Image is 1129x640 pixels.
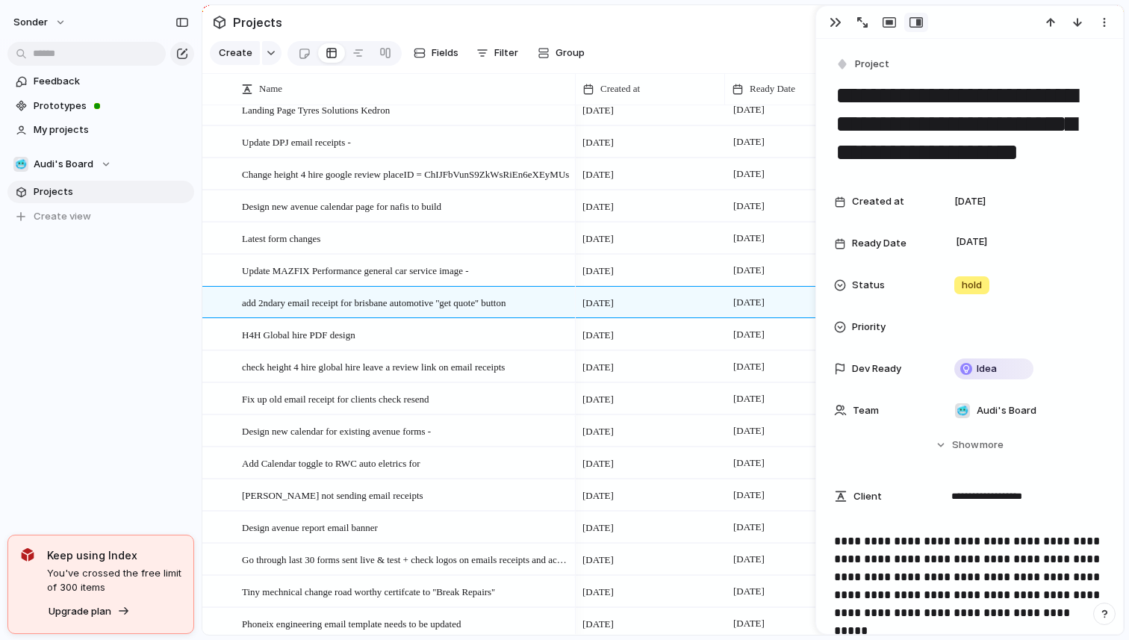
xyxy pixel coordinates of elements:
[582,424,614,439] span: [DATE]
[47,566,181,595] span: You've crossed the free limit of 300 items
[582,488,614,503] span: [DATE]
[582,296,614,311] span: [DATE]
[49,604,111,619] span: Upgrade plan
[730,326,768,344] span: [DATE]
[7,10,74,34] button: sonder
[852,320,886,335] span: Priority
[730,133,768,151] span: [DATE]
[582,553,614,568] span: [DATE]
[730,615,768,633] span: [DATE]
[7,153,194,175] button: 🥶Audi's Board
[34,184,189,199] span: Projects
[7,205,194,228] button: Create view
[47,547,181,563] span: Keep using Index
[242,582,495,600] span: Tiny mechnical change road worthy certifcate to ''Break Repairs''
[530,41,592,65] button: Group
[833,54,894,75] button: Project
[432,46,458,60] span: Fields
[977,403,1036,418] span: Audi's Board
[242,422,431,439] span: Design new calendar for existing avenue forms -
[730,454,768,472] span: [DATE]
[730,582,768,600] span: [DATE]
[600,81,640,96] span: Created at
[834,432,1105,459] button: Showmore
[242,615,461,632] span: Phoneix engineering email template needs to be updated
[13,15,48,30] span: sonder
[582,392,614,407] span: [DATE]
[242,261,469,279] span: Update MAZFIX Performance general car service image -
[259,81,282,96] span: Name
[242,358,505,375] span: check height 4 hire global hire leave a review link on email receipts
[494,46,518,60] span: Filter
[7,70,194,93] a: Feedback
[582,232,614,246] span: [DATE]
[582,521,614,535] span: [DATE]
[242,454,420,471] span: Add Calendar toggle to RWC auto eletrics for
[952,233,992,251] span: [DATE]
[582,328,614,343] span: [DATE]
[242,486,423,503] span: [PERSON_NAME] not sending email receipts
[730,261,768,279] span: [DATE]
[582,360,614,375] span: [DATE]
[730,422,768,440] span: [DATE]
[34,122,189,137] span: My projects
[242,518,378,535] span: Design avenue report email banner
[242,293,506,311] span: add 2ndary email receipt for brisbane automotive ''get quote'' button
[242,197,441,214] span: Design new avenue calendar page for nafis to build
[408,41,464,65] button: Fields
[952,438,979,453] span: Show
[582,199,614,214] span: [DATE]
[730,197,768,215] span: [DATE]
[34,99,189,114] span: Prototypes
[730,229,768,247] span: [DATE]
[556,46,585,60] span: Group
[582,617,614,632] span: [DATE]
[962,278,982,293] span: hold
[955,403,970,418] div: 🥶
[582,135,614,150] span: [DATE]
[242,101,390,118] span: Landing Page Tyres Solutions Kedron
[582,264,614,279] span: [DATE]
[852,361,901,376] span: Dev Ready
[7,119,194,141] a: My projects
[470,41,524,65] button: Filter
[977,361,997,376] span: Idea
[242,550,570,568] span: Go through last 30 forms sent live & test + check logos on emails receipts and acurate details
[852,194,904,209] span: Created at
[852,236,906,251] span: Ready Date
[853,403,879,418] span: Team
[730,390,768,408] span: [DATE]
[730,358,768,376] span: [DATE]
[242,390,429,407] span: Fix up old email receipt for clients check resend
[242,133,351,150] span: Update DPJ email receipts -
[44,601,134,622] button: Upgrade plan
[13,157,28,172] div: 🥶
[7,95,194,117] a: Prototypes
[852,278,885,293] span: Status
[242,229,320,246] span: Latest form changes
[34,74,189,89] span: Feedback
[855,57,889,72] span: Project
[750,81,795,96] span: Ready Date
[7,181,194,203] a: Projects
[34,157,93,172] span: Audi's Board
[582,585,614,600] span: [DATE]
[219,46,252,60] span: Create
[582,167,614,182] span: [DATE]
[730,101,768,119] span: [DATE]
[582,456,614,471] span: [DATE]
[730,486,768,504] span: [DATE]
[242,326,355,343] span: H4H Global hire PDF design
[582,103,614,118] span: [DATE]
[242,165,569,182] span: Change height 4 hire google review placeID = ChIJFbVunS9ZkWsRiEn6eXEyMUs
[954,194,986,209] span: [DATE]
[980,438,1004,453] span: more
[730,293,768,311] span: [DATE]
[34,209,91,224] span: Create view
[853,489,882,504] span: Client
[730,518,768,536] span: [DATE]
[730,550,768,568] span: [DATE]
[730,165,768,183] span: [DATE]
[230,9,285,36] span: Projects
[210,41,260,65] button: Create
